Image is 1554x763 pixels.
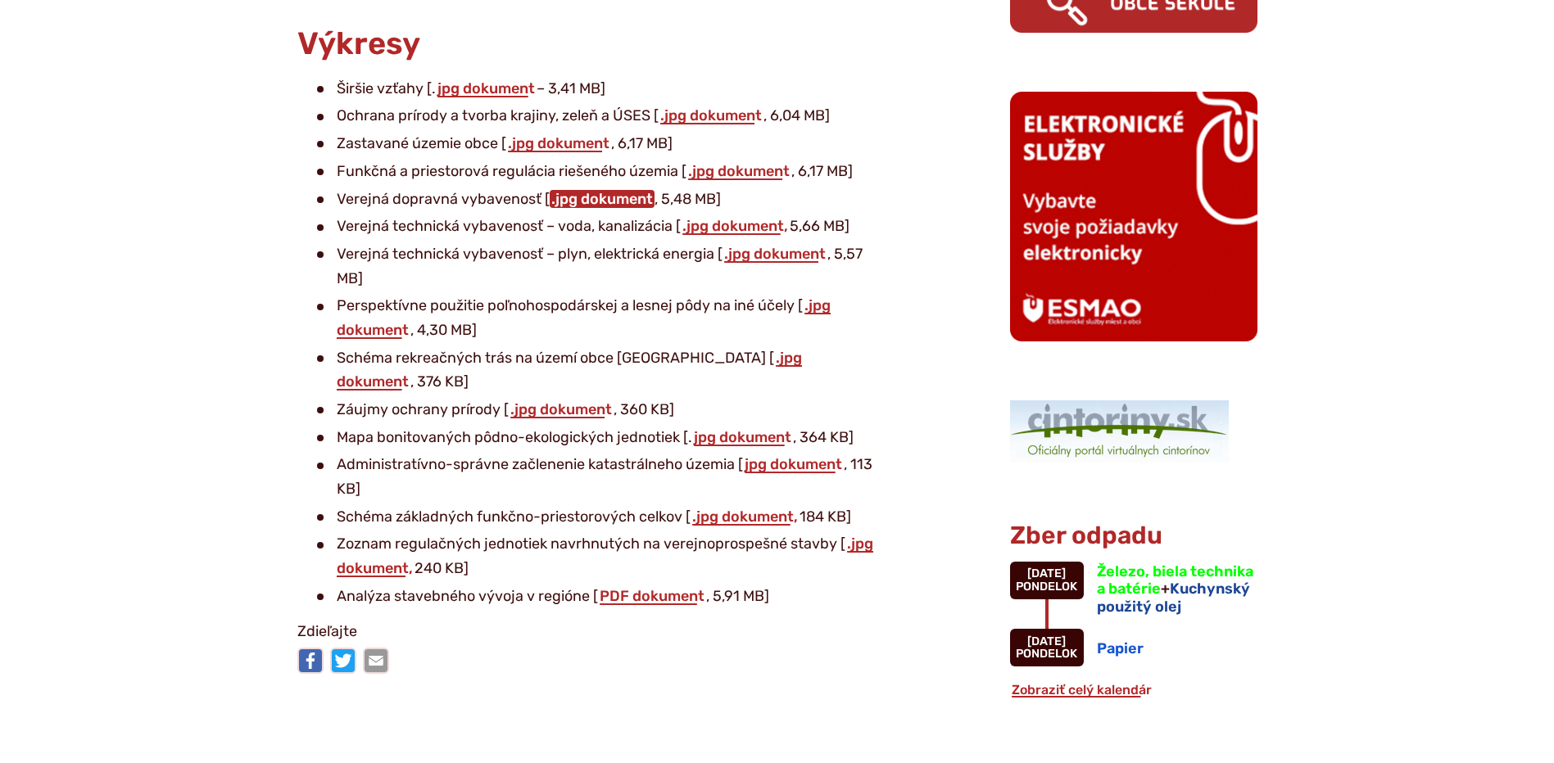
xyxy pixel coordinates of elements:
a: Papier [DATE] pondelok [1010,629,1257,666]
img: 1.png [1010,400,1229,463]
a: .jpg dokument [723,245,827,263]
img: esmao_sekule_b.png [1010,92,1257,341]
a: .jpg dokument [659,106,763,124]
span: Výkresy [297,25,420,62]
span: pondelok [1016,647,1077,661]
img: Zdieľať e-mailom [363,648,389,674]
a: Železo, biela technika a batérie+Kuchynský použitý olej [DATE] pondelok [1010,562,1257,616]
span: [DATE] [1027,634,1066,648]
span: [DATE] [1027,567,1066,580]
li: Perspektívne použitie poľnohospodárskej a lesnej pôdy na iné účely [ , 4,30 MB] [317,294,879,342]
li: Schéma rekreačných trás na území obce [GEOGRAPHIC_DATA] [ , 376 KB] [317,346,879,395]
a: Zobraziť celý kalendár [1010,682,1153,698]
a: .jpg dokument [686,162,791,180]
li: Verejná technická vybavenosť – voda, kanalizácia [ 5,66 MB] [317,214,879,239]
li: Zastavané územie obce [ , 6,17 MB] [317,132,879,156]
img: Zdieľať na Twitteri [330,648,356,674]
a: .jpg dokument, [681,217,790,235]
a: .jpg dokument, [337,535,873,577]
p: Zdieľajte [297,620,879,644]
li: Verejná dopravná vybavenosť [ , 5,48 MB] [317,187,879,212]
a: jpg dokument [743,455,844,473]
li: Širšie vzťahy [. – 3,41 MB] [317,77,879,102]
li: Analýza stavebného vývoja v regióne [ , 5,91 MB] [317,585,879,609]
li: Verejná technická vybavenosť – plyn, elektrická energia [ , 5,57 MB] [317,242,879,291]
img: Zdieľať na Facebooku [297,648,324,674]
span: pondelok [1016,580,1077,594]
a: .jpg dokument [337,296,831,339]
h3: Zber odpadu [1010,522,1257,549]
a: .jpg dokument, [691,508,800,526]
a: .jpg dokument [506,134,611,152]
a: .jpg dokument [337,349,802,391]
li: Ochrana prírody a tvorba krajiny, zeleň a ÚSES [ , 6,04 MB] [317,104,879,129]
li: Zoznam regulačných jednotiek navrhnutých na verejnoprospešné stavby [ 240 KB] [317,532,879,580]
a: PDF dokument [598,587,706,605]
a: jpg dokument [692,428,793,446]
li: Administratívno-správne začlenenie katastrálneho územia [ , 113 KB] [317,453,879,501]
a: .jpg dokument [550,190,655,208]
span: Kuchynský použitý olej [1097,580,1250,616]
a: jpg dokument [436,79,537,97]
span: Papier [1097,639,1144,657]
li: Záujmy ochrany prírody [ , 360 KB] [317,398,879,422]
li: Schéma základných funkčno-priestorových celkov [ 184 KB] [317,505,879,530]
h3: + [1097,563,1257,616]
li: Funkčná a priestorová regulácia riešeného územia [ , 6,17 MB] [317,160,879,184]
li: Mapa bonitovaných pôdno-ekologických jednotiek [. , 364 KB] [317,426,879,450]
span: Železo, biela technika a batérie [1097,562,1253,598]
a: .jpg dokument [509,400,614,418]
